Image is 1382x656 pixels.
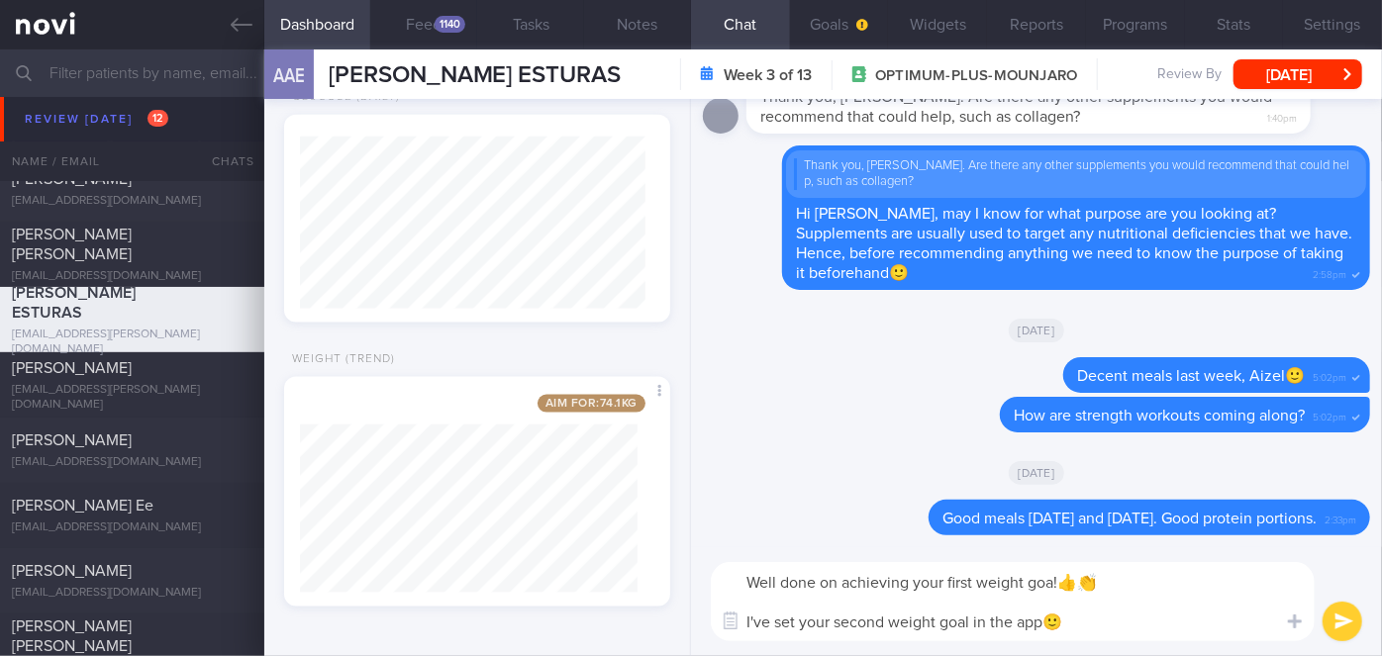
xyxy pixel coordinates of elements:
[12,455,252,470] div: [EMAIL_ADDRESS][DOMAIN_NAME]
[12,171,132,187] span: [PERSON_NAME]
[12,586,252,601] div: [EMAIL_ADDRESS][DOMAIN_NAME]
[538,395,645,413] span: Aim for: 74.1 kg
[1267,107,1297,126] span: 1:40pm
[12,129,252,143] div: [EMAIL_ADDRESS][DOMAIN_NAME]
[284,352,395,367] div: Weight (Trend)
[12,520,252,535] div: [EMAIL_ADDRESS][DOMAIN_NAME]
[1157,66,1222,84] span: Review By
[12,563,132,579] span: [PERSON_NAME]
[875,66,1077,86] span: OPTIMUM-PLUS-MOUNJARO
[1325,509,1356,527] span: 2:33pm
[12,227,132,262] span: [PERSON_NAME] [PERSON_NAME]
[329,63,622,87] span: [PERSON_NAME] ESTURAS
[12,328,252,357] div: [EMAIL_ADDRESS][PERSON_NAME][DOMAIN_NAME]
[12,432,132,448] span: [PERSON_NAME]
[12,269,252,284] div: [EMAIL_ADDRESS][DOMAIN_NAME]
[724,65,812,85] strong: Week 3 of 13
[435,16,465,33] div: 1140
[12,618,132,654] span: [PERSON_NAME] [PERSON_NAME]
[1313,366,1346,385] span: 5:02pm
[12,194,252,209] div: [EMAIL_ADDRESS][DOMAIN_NAME]
[760,89,1272,125] span: Thank you, [PERSON_NAME]. Are there any other supplements you would recommend that could help, su...
[1313,263,1346,282] span: 2:58pm
[1234,59,1362,89] button: [DATE]
[1009,319,1065,342] span: [DATE]
[12,360,132,376] span: [PERSON_NAME]
[12,106,159,122] span: [PERSON_NAME] SIN
[12,383,252,413] div: [EMAIL_ADDRESS][PERSON_NAME][DOMAIN_NAME]
[796,206,1352,281] span: Hi [PERSON_NAME], may I know for what purpose are you looking at? Supplements are usually used to...
[12,285,136,321] span: [PERSON_NAME] ESTURAS
[794,158,1358,191] div: Thank you, [PERSON_NAME]. Are there any other supplements you would recommend that could help, su...
[1313,406,1346,424] span: 5:02pm
[1077,368,1305,384] span: Decent meals last week, Aizel🙂
[12,498,153,514] span: [PERSON_NAME] Ee
[942,511,1317,526] span: Good meals [DATE] and [DATE]. Good protein portions.
[1009,461,1065,485] span: [DATE]
[1014,408,1305,423] span: How are strength workouts coming along?
[259,38,319,114] div: AAE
